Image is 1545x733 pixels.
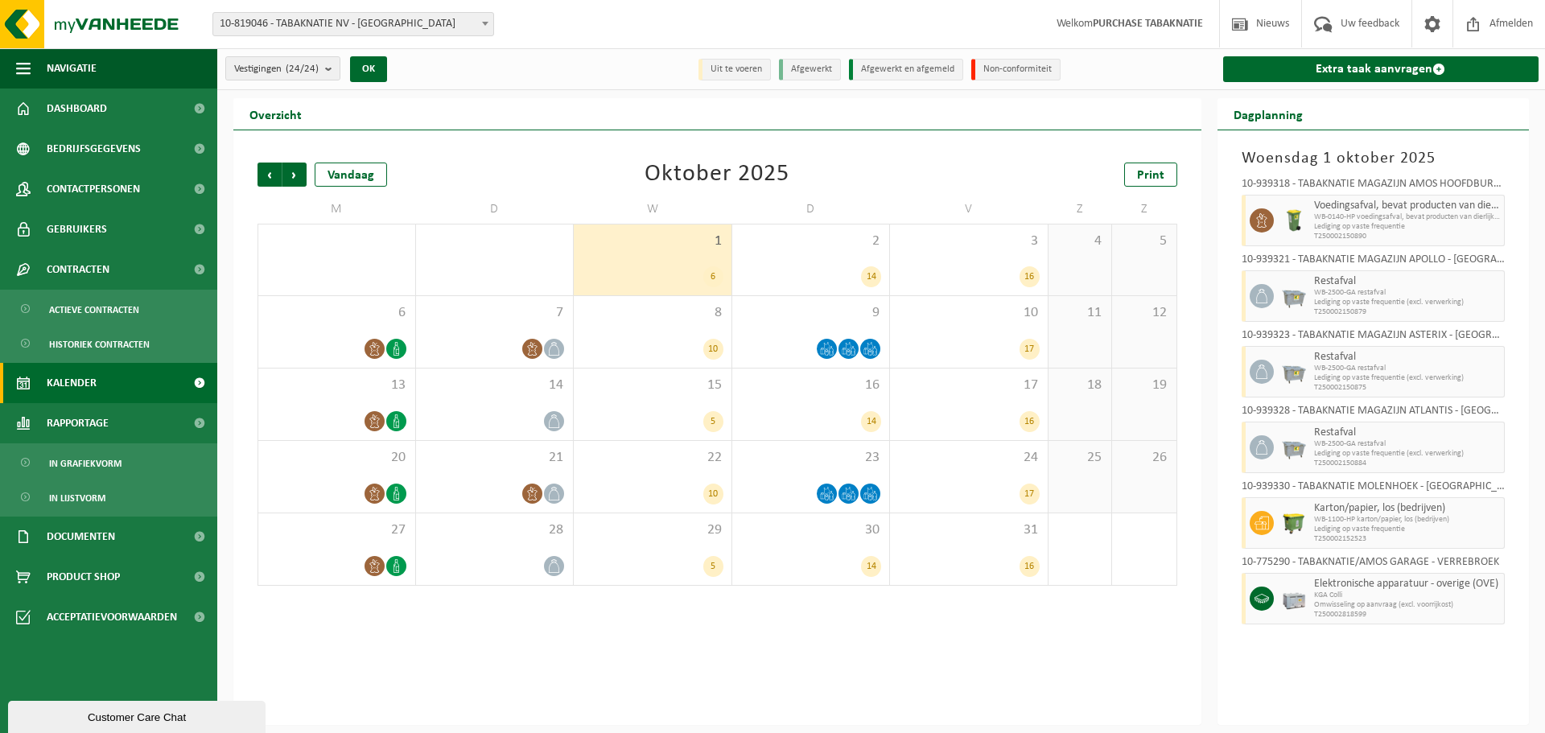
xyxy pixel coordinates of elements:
[898,233,1040,250] span: 3
[47,169,140,209] span: Contactpersonen
[898,377,1040,394] span: 17
[49,448,122,479] span: In grafiekvorm
[424,377,566,394] span: 14
[1314,534,1501,544] span: T250002152523
[47,363,97,403] span: Kalender
[1120,304,1168,322] span: 12
[1120,233,1168,250] span: 5
[1314,600,1501,610] span: Omwisseling op aanvraag (excl. voorrijkost)
[424,449,566,467] span: 21
[582,377,723,394] span: 15
[582,521,723,539] span: 29
[890,195,1049,224] td: V
[861,411,881,432] div: 14
[424,521,566,539] span: 28
[234,57,319,81] span: Vestigingen
[574,195,732,224] td: W
[1314,222,1501,232] span: Lediging op vaste frequentie
[282,163,307,187] span: Volgende
[1242,481,1506,497] div: 10-939330 - TABAKNATIE MOLENHOEK - [GEOGRAPHIC_DATA]
[861,556,881,577] div: 14
[1137,169,1164,182] span: Print
[1242,406,1506,422] div: 10-939328 - TABAKNATIE MAGAZIJN ATLANTIS - [GEOGRAPHIC_DATA]
[898,304,1040,322] span: 10
[703,484,723,504] div: 10
[1314,525,1501,534] span: Lediging op vaste frequentie
[47,249,109,290] span: Contracten
[1020,411,1040,432] div: 16
[1242,254,1506,270] div: 10-939321 - TABAKNATIE MAGAZIJN APOLLO - [GEOGRAPHIC_DATA]
[740,233,882,250] span: 2
[1112,195,1176,224] td: Z
[266,377,407,394] span: 13
[898,449,1040,467] span: 24
[1242,179,1506,195] div: 10-939318 - TABAKNATIE MAGAZIJN AMOS HOOFDBUREEL - VERREBROEK
[861,266,881,287] div: 14
[49,329,150,360] span: Historiek contracten
[732,195,891,224] td: D
[779,59,841,80] li: Afgewerkt
[1314,200,1501,212] span: Voedingsafval, bevat producten van dierlijke oorsprong, onverpakt, categorie 3
[1314,502,1501,515] span: Karton/papier, los (bedrijven)
[1314,439,1501,449] span: WB-2500-GA restafval
[971,59,1061,80] li: Non-conformiteit
[1124,163,1177,187] a: Print
[1242,557,1506,573] div: 10-775290 - TABAKNATIE/AMOS GARAGE - VERREBROEK
[849,59,963,80] li: Afgewerkt en afgemeld
[740,521,882,539] span: 30
[266,304,407,322] span: 6
[1282,208,1306,233] img: WB-0140-HPE-GN-50
[1282,587,1306,611] img: PB-LB-0680-HPE-GY-11
[47,48,97,89] span: Navigatie
[47,129,141,169] span: Bedrijfsgegevens
[1282,435,1306,459] img: WB-2500-GAL-GY-01
[1314,449,1501,459] span: Lediging op vaste frequentie (excl. verwerking)
[1217,98,1319,130] h2: Dagplanning
[4,482,213,513] a: In lijstvorm
[740,377,882,394] span: 16
[1314,426,1501,439] span: Restafval
[1242,146,1506,171] h3: Woensdag 1 oktober 2025
[1282,284,1306,308] img: WB-2500-GAL-GY-01
[1314,383,1501,393] span: T250002150875
[703,556,723,577] div: 5
[1314,373,1501,383] span: Lediging op vaste frequentie (excl. verwerking)
[212,12,494,36] span: 10-819046 - TABAKNATIE NV - ANTWERPEN
[47,89,107,129] span: Dashboard
[740,449,882,467] span: 23
[416,195,575,224] td: D
[1282,360,1306,384] img: WB-2500-GAL-GY-01
[1049,195,1113,224] td: Z
[1314,578,1501,591] span: Elektronische apparatuur - overige (OVE)
[703,411,723,432] div: 5
[47,597,177,637] span: Acceptatievoorwaarden
[1314,351,1501,364] span: Restafval
[315,163,387,187] div: Vandaag
[1020,556,1040,577] div: 16
[47,517,115,557] span: Documenten
[233,98,318,130] h2: Overzicht
[47,209,107,249] span: Gebruikers
[898,521,1040,539] span: 31
[257,195,416,224] td: M
[266,449,407,467] span: 20
[1093,18,1203,30] strong: PURCHASE TABAKNATIE
[1314,298,1501,307] span: Lediging op vaste frequentie (excl. verwerking)
[1314,591,1501,600] span: KGA Colli
[582,233,723,250] span: 1
[1314,459,1501,468] span: T250002150884
[424,304,566,322] span: 7
[1314,212,1501,222] span: WB-0140-HP voedingsafval, bevat producten van dierlijke oors
[703,266,723,287] div: 6
[1057,233,1104,250] span: 4
[47,557,120,597] span: Product Shop
[740,304,882,322] span: 9
[645,163,789,187] div: Oktober 2025
[1314,275,1501,288] span: Restafval
[1314,307,1501,317] span: T250002150879
[350,56,387,82] button: OK
[1314,232,1501,241] span: T250002150890
[8,698,269,733] iframe: chat widget
[1057,377,1104,394] span: 18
